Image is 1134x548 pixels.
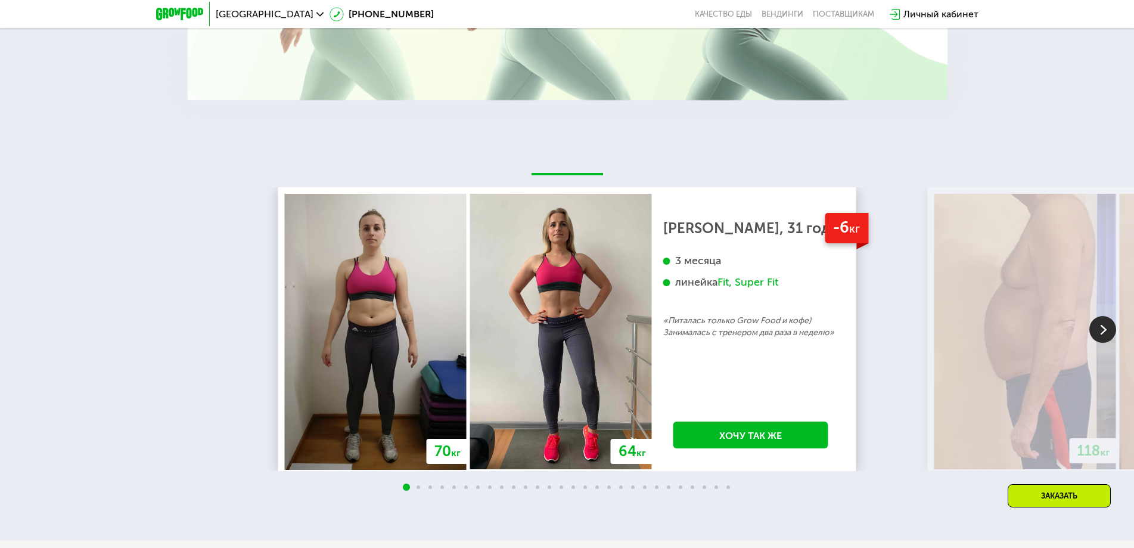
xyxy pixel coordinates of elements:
[663,275,838,289] div: линейка
[825,213,868,243] div: -6
[216,10,313,19] span: [GEOGRAPHIC_DATA]
[903,7,978,21] div: Личный кабинет
[762,10,803,19] a: Вендинги
[1101,447,1110,458] span: кг
[330,7,434,21] a: [PHONE_NUMBER]
[451,447,461,459] span: кг
[717,275,778,289] div: Fit, Super Fit
[636,447,646,459] span: кг
[849,222,860,236] span: кг
[427,439,468,464] div: 70
[663,222,838,234] div: [PERSON_NAME], 31 год
[1070,438,1118,463] div: 118
[663,315,838,339] p: «Питалась только Grow Food и кофе) Занималась с тренером два раза в неделю»
[673,422,828,448] a: Хочу так же
[695,10,752,19] a: Качество еды
[1008,484,1111,507] div: Заказать
[1089,316,1116,343] img: Slide right
[663,254,838,268] div: 3 месяца
[813,10,874,19] div: поставщикам
[611,439,654,464] div: 64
